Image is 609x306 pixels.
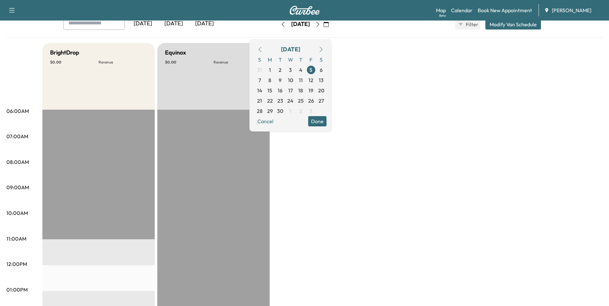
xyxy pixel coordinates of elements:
[478,6,532,14] a: Book New Appointment
[552,6,591,14] span: [PERSON_NAME]
[279,76,282,84] span: 9
[255,116,276,126] button: Cancel
[318,97,324,105] span: 27
[466,21,477,28] span: Filter
[6,107,29,115] p: 06:00AM
[257,107,263,115] span: 28
[316,55,326,65] span: S
[298,97,304,105] span: 25
[299,107,302,115] span: 2
[6,158,29,166] p: 08:00AM
[287,97,293,105] span: 24
[291,20,310,28] div: [DATE]
[6,286,28,293] p: 01:00PM
[299,76,303,84] span: 11
[298,87,303,94] span: 18
[299,66,302,74] span: 4
[289,6,320,15] img: Curbee Logo
[6,260,27,268] p: 12:00PM
[50,60,99,65] p: $ 0.00
[309,66,312,74] span: 5
[281,45,300,54] div: [DATE]
[290,107,291,115] span: 1
[279,66,282,74] span: 2
[451,6,473,14] a: Calendar
[213,60,262,65] p: Revenue
[189,16,220,31] div: [DATE]
[255,55,265,65] span: S
[6,209,28,217] p: 10:00AM
[257,97,262,105] span: 21
[265,55,275,65] span: M
[455,19,480,30] button: Filter
[50,48,79,57] h5: BrightDrop
[6,235,26,242] p: 11:00AM
[275,55,285,65] span: T
[436,6,446,14] a: MapBeta
[289,66,292,74] span: 3
[306,55,316,65] span: F
[309,107,312,115] span: 3
[288,87,293,94] span: 17
[277,97,283,105] span: 23
[320,66,323,74] span: 6
[485,19,541,30] button: Modify Van Schedule
[99,60,147,65] p: Revenue
[319,76,324,84] span: 13
[127,16,158,31] div: [DATE]
[285,55,296,65] span: W
[267,97,273,105] span: 22
[278,87,283,94] span: 16
[257,66,262,74] span: 31
[6,132,28,140] p: 07:00AM
[268,76,271,84] span: 8
[439,13,446,18] div: Beta
[258,76,261,84] span: 7
[296,55,306,65] span: T
[165,60,213,65] p: $ 0.00
[308,116,326,126] button: Done
[6,183,29,191] p: 09:00AM
[158,16,189,31] div: [DATE]
[309,87,313,94] span: 19
[257,87,262,94] span: 14
[269,66,271,74] span: 1
[308,97,314,105] span: 26
[288,76,293,84] span: 10
[309,76,313,84] span: 12
[165,48,186,57] h5: Equinox
[267,107,273,115] span: 29
[267,87,272,94] span: 15
[277,107,283,115] span: 30
[318,87,324,94] span: 20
